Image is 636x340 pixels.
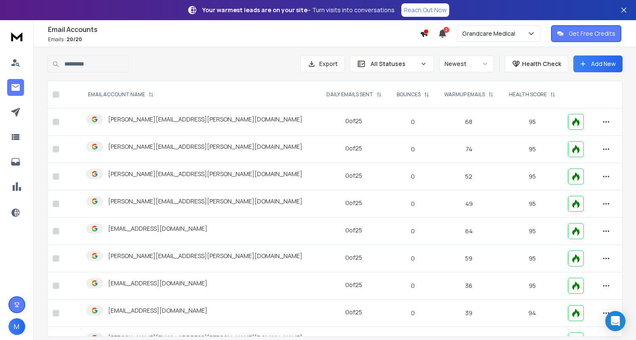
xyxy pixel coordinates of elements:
[345,171,362,180] div: 0 of 25
[108,279,207,287] p: [EMAIL_ADDRESS][DOMAIN_NAME]
[326,91,373,98] p: DAILY EMAILS SENT
[404,6,447,14] p: Reach Out Now
[397,91,421,98] p: BOUNCES
[345,308,362,316] div: 0 of 25
[522,60,561,68] p: Health Check
[371,60,417,68] p: All Statuses
[394,309,432,317] p: 0
[551,25,621,42] button: Get Free Credits
[8,318,25,335] button: M
[394,200,432,208] p: 0
[394,254,432,263] p: 0
[345,226,362,235] div: 0 of 25
[108,197,302,206] p: [PERSON_NAME][EMAIL_ADDRESS][PERSON_NAME][DOMAIN_NAME]
[345,117,362,125] div: 0 of 25
[437,300,501,327] td: 39
[108,170,302,178] p: [PERSON_NAME][EMAIL_ADDRESS][PERSON_NAME][DOMAIN_NAME]
[505,55,568,72] button: Health Check
[501,300,563,327] td: 94
[202,6,395,14] p: – Turn visits into conversations
[345,253,362,262] div: 0 of 25
[8,29,25,44] img: logo
[437,136,501,163] td: 74
[394,145,432,153] p: 0
[48,36,420,43] p: Emails :
[444,91,485,98] p: WARMUP EMAILS
[437,163,501,190] td: 52
[300,55,345,72] button: Export
[605,311,625,331] div: Open Intercom Messenger
[501,163,563,190] td: 95
[443,27,449,33] span: 2
[108,115,302,124] p: [PERSON_NAME][EMAIL_ADDRESS][PERSON_NAME][DOMAIN_NAME]
[394,118,432,126] p: 0
[108,224,207,233] p: [EMAIL_ADDRESS][DOMAIN_NAME]
[108,306,207,315] p: [EMAIL_ADDRESS][DOMAIN_NAME]
[437,108,501,136] td: 68
[501,108,563,136] td: 95
[345,199,362,207] div: 0 of 25
[202,6,307,14] strong: Your warmest leads are on your site
[569,29,615,38] p: Get Free Credits
[437,272,501,300] td: 36
[509,91,547,98] p: HEALTH SCORE
[345,281,362,289] div: 0 of 25
[108,252,302,260] p: [PERSON_NAME][EMAIL_ADDRESS][PERSON_NAME][DOMAIN_NAME]
[88,91,154,98] div: EMAIL ACCOUNT NAME
[462,29,519,38] p: Grandcare Medical
[501,245,563,272] td: 95
[437,218,501,245] td: 64
[501,190,563,218] td: 95
[501,136,563,163] td: 95
[437,245,501,272] td: 59
[108,142,302,151] p: [PERSON_NAME][EMAIL_ADDRESS][PERSON_NAME][DOMAIN_NAME]
[66,36,82,43] span: 20 / 20
[48,24,420,34] h1: Email Accounts
[501,272,563,300] td: 95
[501,218,563,245] td: 95
[437,190,501,218] td: 49
[394,282,432,290] p: 0
[439,55,494,72] button: Newest
[573,55,623,72] button: Add New
[401,3,449,17] a: Reach Out Now
[394,172,432,181] p: 0
[394,227,432,235] p: 0
[345,144,362,153] div: 0 of 25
